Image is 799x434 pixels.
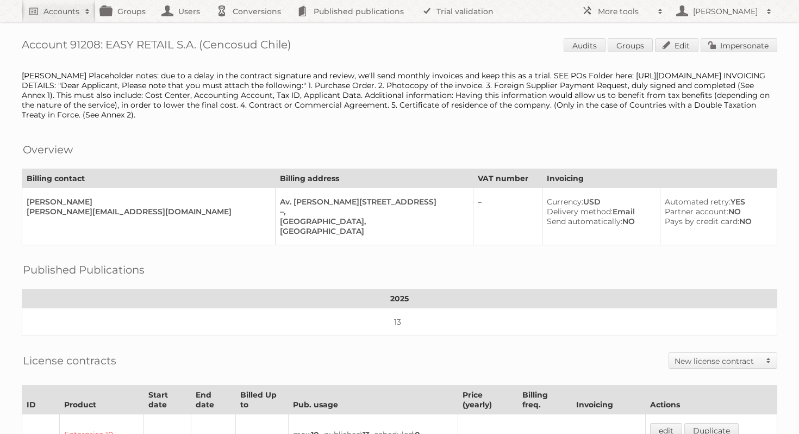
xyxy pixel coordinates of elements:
[547,216,651,226] div: NO
[760,353,777,368] span: Toggle
[473,188,542,245] td: –
[655,38,698,52] a: Edit
[547,216,622,226] span: Send automatically:
[22,386,60,414] th: ID
[665,207,768,216] div: NO
[23,352,116,369] h2: License contracts
[22,38,777,54] h1: Account 91208: EASY RETAIL S.A. (Cencosud Chile)
[675,356,760,367] h2: New license contract
[547,207,613,216] span: Delivery method:
[547,197,651,207] div: USD
[191,386,236,414] th: End date
[22,71,777,120] div: [PERSON_NAME] Placeholder notes: due to a delay in the contract signature and review, we'll send ...
[280,226,464,236] div: [GEOGRAPHIC_DATA]
[276,169,473,188] th: Billing address
[280,197,464,207] div: Av. [PERSON_NAME][STREET_ADDRESS]
[22,308,777,336] td: 13
[518,386,571,414] th: Billing freq.
[27,197,266,207] div: [PERSON_NAME]
[143,386,191,414] th: Start date
[458,386,518,414] th: Price (yearly)
[43,6,79,17] h2: Accounts
[60,386,144,414] th: Product
[27,207,266,216] div: [PERSON_NAME][EMAIL_ADDRESS][DOMAIN_NAME]
[23,262,145,278] h2: Published Publications
[669,353,777,368] a: New license contract
[23,141,73,158] h2: Overview
[665,207,728,216] span: Partner account:
[665,216,768,226] div: NO
[701,38,777,52] a: Impersonate
[473,169,542,188] th: VAT number
[22,289,777,308] th: 2025
[598,6,652,17] h2: More tools
[646,386,777,414] th: Actions
[665,197,768,207] div: YES
[564,38,606,52] a: Audits
[22,169,276,188] th: Billing contact
[288,386,458,414] th: Pub. usage
[665,216,739,226] span: Pays by credit card:
[280,207,464,216] div: –,
[690,6,761,17] h2: [PERSON_NAME]
[608,38,653,52] a: Groups
[235,386,288,414] th: Billed Up to
[542,169,777,188] th: Invoicing
[571,386,646,414] th: Invoicing
[280,216,464,226] div: [GEOGRAPHIC_DATA],
[665,197,731,207] span: Automated retry:
[547,207,651,216] div: Email
[547,197,583,207] span: Currency:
